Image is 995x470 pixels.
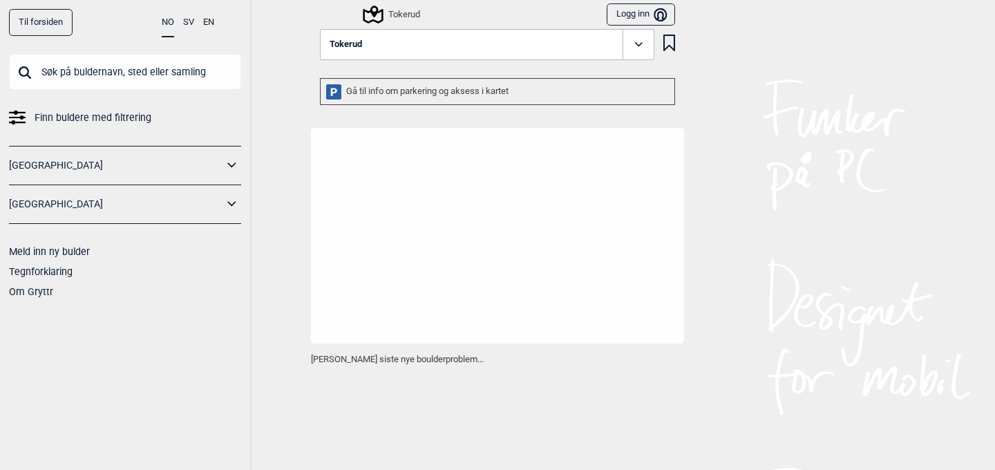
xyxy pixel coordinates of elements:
[9,246,90,257] a: Meld inn ny bulder
[9,156,223,176] a: [GEOGRAPHIC_DATA]
[162,9,174,37] button: NO
[203,9,214,36] button: EN
[9,54,241,90] input: Søk på buldernavn, sted eller samling
[320,78,675,105] div: Gå til info om parkering og aksess i kartet
[365,6,420,23] div: Tokerud
[35,108,151,128] span: Finn buldere med filtrering
[320,29,654,61] button: Tokerud
[607,3,675,26] button: Logg inn
[9,266,73,277] a: Tegnforklaring
[183,9,194,36] button: SV
[9,194,223,214] a: [GEOGRAPHIC_DATA]
[9,9,73,36] a: Til forsiden
[311,352,684,366] p: [PERSON_NAME] siste nye boulderproblem...
[330,39,362,50] span: Tokerud
[9,286,53,297] a: Om Gryttr
[9,108,241,128] a: Finn buldere med filtrering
